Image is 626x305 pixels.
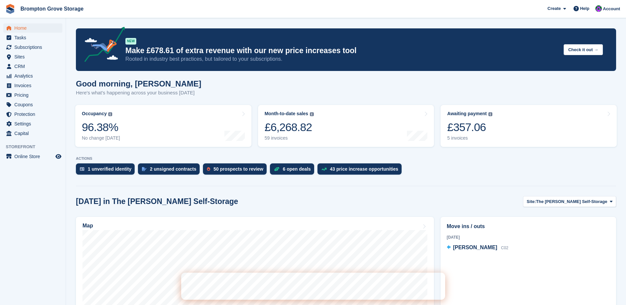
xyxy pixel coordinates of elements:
div: £357.06 [447,120,492,134]
iframe: Intercom live chat banner [181,273,445,300]
p: Make £678.61 of extra revenue with our new price increases tool [125,46,558,55]
img: price_increase_opportunities-93ffe204e8149a01c8c9dc8f82e8f89637d9d84a8eef4429ea346261dce0b2c0.svg [321,168,327,171]
a: menu [3,90,62,100]
span: Site: [527,198,536,205]
p: Rooted in industry best practices, but tailored to your subscriptions. [125,55,558,63]
a: Awaiting payment £357.06 5 invoices [441,105,617,147]
a: Brompton Grove Storage [18,3,86,14]
div: 5 invoices [447,135,492,141]
a: menu [3,62,62,71]
img: contract_signature_icon-13c848040528278c33f63329250d36e43548de30e8caae1d1a13099fd9432cc5.svg [142,167,147,171]
span: Home [15,23,54,33]
span: CRM [15,62,54,71]
a: menu [3,129,62,138]
span: C02 [501,246,508,250]
a: Preview store [54,152,62,160]
div: Occupancy [82,111,107,117]
a: menu [3,43,62,52]
button: Site: The [PERSON_NAME] Self-Storage [523,196,616,207]
h2: Move ins / outs [447,222,610,230]
span: Capital [15,129,54,138]
span: Subscriptions [15,43,54,52]
div: 43 price increase opportunities [330,166,398,172]
img: stora-icon-8386f47178a22dfd0bd8f6a31ec36ba5ce8667c1dd55bd0f319d3a0aa187defe.svg [5,4,15,14]
span: Account [603,6,620,12]
div: No change [DATE] [82,135,120,141]
div: 50 prospects to review [214,166,263,172]
p: Here's what's happening across your business [DATE] [76,89,201,97]
span: Analytics [15,71,54,81]
a: menu [3,81,62,90]
a: menu [3,100,62,109]
a: 2 unsigned contracts [138,163,203,178]
span: Tasks [15,33,54,42]
img: prospect-51fa495bee0391a8d652442698ab0144808aea92771e9ea1ae160a38d050c398.svg [207,167,210,171]
h2: Map [82,223,93,229]
span: Pricing [15,90,54,100]
div: 59 invoices [265,135,314,141]
img: verify_identity-adf6edd0f0f0b5bbfe63781bf79b02c33cf7c696d77639b501bdc392416b5a36.svg [80,167,84,171]
a: Occupancy 96.38% No change [DATE] [75,105,251,147]
span: The [PERSON_NAME] Self-Storage [536,198,607,205]
a: 50 prospects to review [203,163,270,178]
h2: [DATE] in The [PERSON_NAME] Self-Storage [76,197,238,206]
span: Online Store [15,152,54,161]
a: menu [3,23,62,33]
div: [DATE] [447,234,610,240]
span: [PERSON_NAME] [453,245,497,250]
a: 6 open deals [270,163,317,178]
img: icon-info-grey-7440780725fd019a000dd9b08b2336e03edf1995a4989e88bcd33f0948082b44.svg [310,112,314,116]
a: 43 price increase opportunities [317,163,405,178]
span: Settings [15,119,54,128]
img: price-adjustments-announcement-icon-8257ccfd72463d97f412b2fc003d46551f7dbcb40ab6d574587a9cd5c0d94... [79,27,125,64]
img: deal-1b604bf984904fb50ccaf53a9ad4b4a5d6e5aea283cecdc64d6e3604feb123c2.svg [274,167,280,171]
img: icon-info-grey-7440780725fd019a000dd9b08b2336e03edf1995a4989e88bcd33f0948082b44.svg [108,112,112,116]
span: Sites [15,52,54,61]
a: menu [3,119,62,128]
a: menu [3,110,62,119]
a: Month-to-date sales £6,268.82 59 invoices [258,105,434,147]
div: Awaiting payment [447,111,487,117]
a: menu [3,152,62,161]
a: menu [3,33,62,42]
div: £6,268.82 [265,120,314,134]
a: menu [3,52,62,61]
a: menu [3,71,62,81]
span: Create [547,5,561,12]
span: Storefront [6,144,66,150]
span: Help [580,5,589,12]
span: Invoices [15,81,54,90]
div: 6 open deals [283,166,311,172]
div: 1 unverified identity [88,166,131,172]
div: 96.38% [82,120,120,134]
img: icon-info-grey-7440780725fd019a000dd9b08b2336e03edf1995a4989e88bcd33f0948082b44.svg [488,112,492,116]
span: Coupons [15,100,54,109]
h1: Good morning, [PERSON_NAME] [76,79,201,88]
span: Protection [15,110,54,119]
div: NEW [125,38,136,45]
button: Check it out → [564,44,603,55]
img: Jo Brock [595,5,602,12]
a: 1 unverified identity [76,163,138,178]
p: ACTIONS [76,156,616,161]
a: [PERSON_NAME] C02 [447,244,509,252]
div: 2 unsigned contracts [150,166,196,172]
div: Month-to-date sales [265,111,308,117]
